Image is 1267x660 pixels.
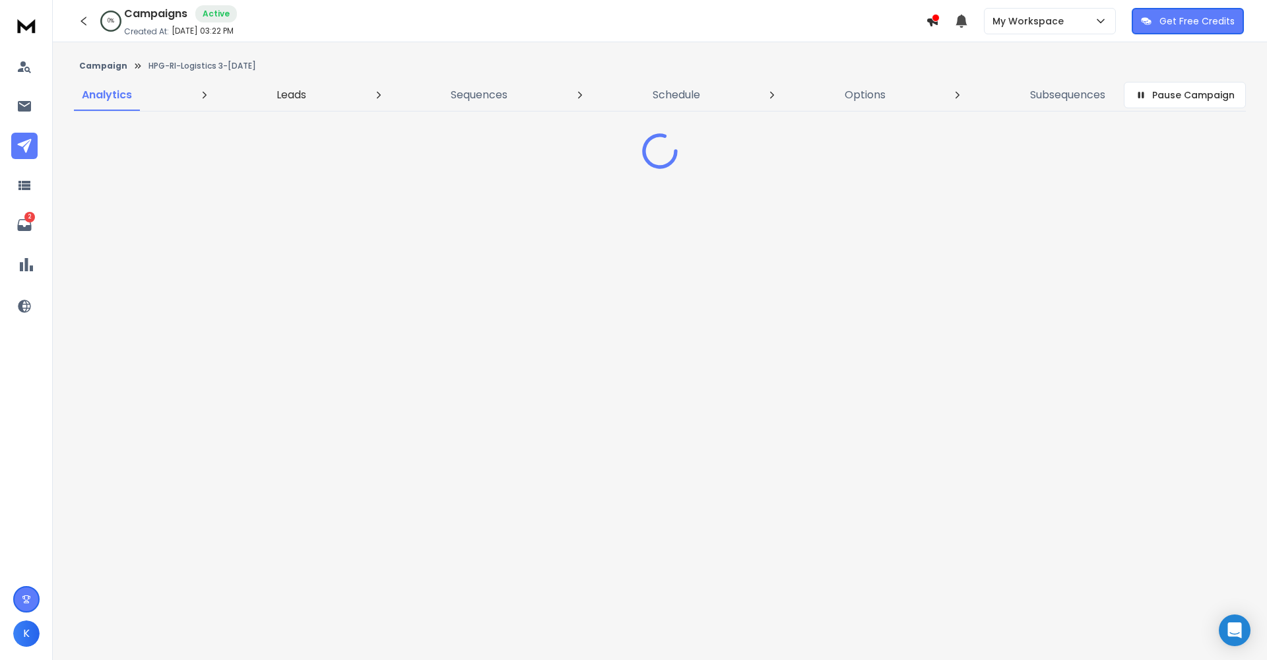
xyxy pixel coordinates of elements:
[1132,8,1244,34] button: Get Free Credits
[653,87,700,103] p: Schedule
[992,15,1069,28] p: My Workspace
[1219,614,1251,646] div: Open Intercom Messenger
[13,620,40,647] button: K
[82,87,132,103] p: Analytics
[645,79,708,111] a: Schedule
[269,79,314,111] a: Leads
[1124,82,1246,108] button: Pause Campaign
[172,26,234,36] p: [DATE] 03:22 PM
[1022,79,1113,111] a: Subsequences
[13,13,40,38] img: logo
[276,87,306,103] p: Leads
[443,79,515,111] a: Sequences
[74,79,140,111] a: Analytics
[79,61,127,71] button: Campaign
[108,17,114,25] p: 0 %
[1030,87,1105,103] p: Subsequences
[148,61,256,71] p: HPG-RI-Logistics 3-[DATE]
[845,87,886,103] p: Options
[24,212,35,222] p: 2
[11,212,38,238] a: 2
[124,26,169,37] p: Created At:
[1159,15,1235,28] p: Get Free Credits
[837,79,893,111] a: Options
[195,5,237,22] div: Active
[124,6,187,22] h1: Campaigns
[451,87,507,103] p: Sequences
